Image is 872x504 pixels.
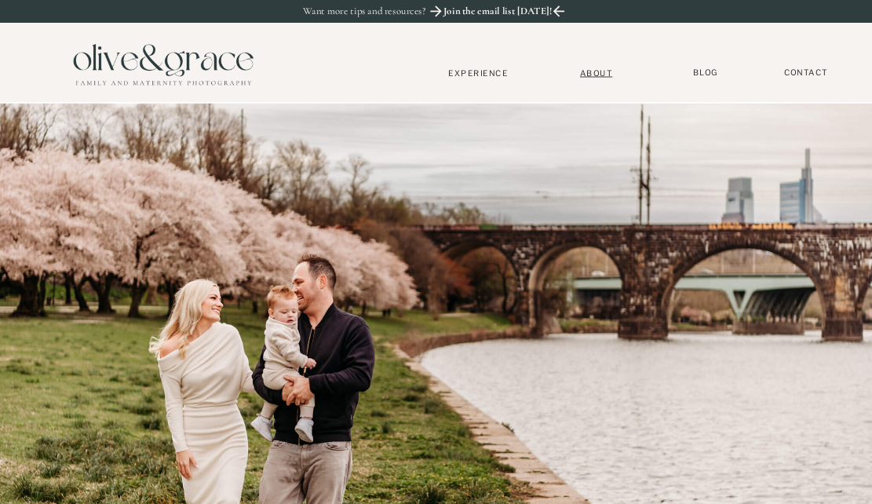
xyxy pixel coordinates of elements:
a: About [574,68,618,77]
p: Want more tips and resources? [303,5,457,17]
a: Contact [777,67,835,78]
a: Experience [430,68,526,78]
a: Join the email list [DATE]! [442,5,554,20]
a: BLOG [688,67,724,78]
